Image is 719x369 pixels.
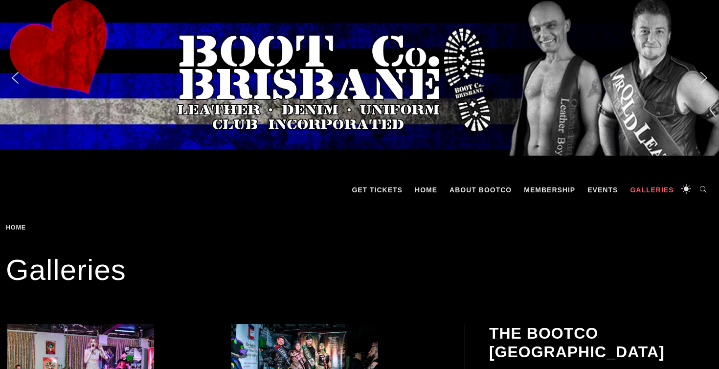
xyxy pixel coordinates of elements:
[489,324,712,362] h2: The BootCo [GEOGRAPHIC_DATA]
[347,175,407,205] a: GET TICKETS
[583,175,623,205] a: Events
[696,70,712,86] img: next arrow
[445,175,517,205] a: About BootCo
[6,224,29,231] a: Home
[7,70,23,86] img: previous arrow
[519,175,580,205] a: Membership
[6,251,713,290] h1: Galleries
[625,175,678,205] a: Galleries
[410,175,442,205] a: Home
[6,224,82,231] div: Breadcrumbs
